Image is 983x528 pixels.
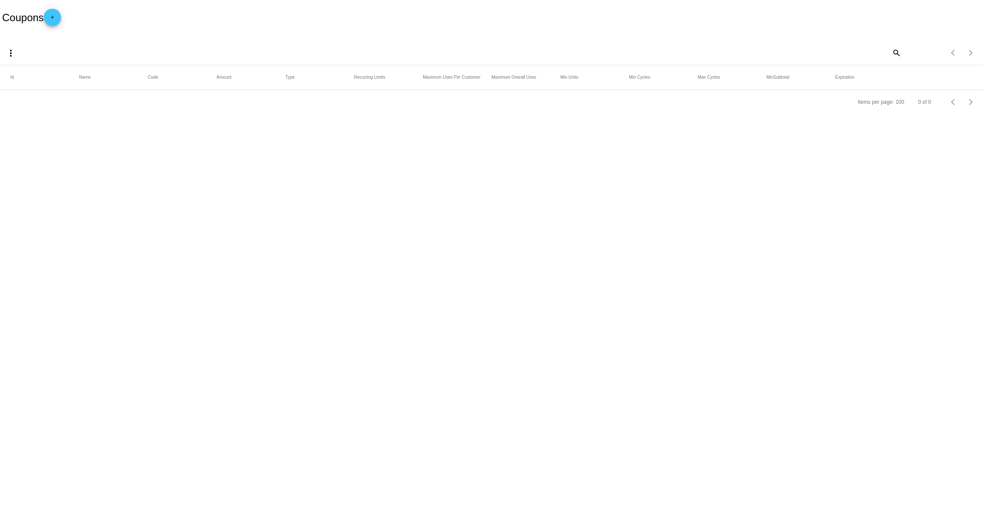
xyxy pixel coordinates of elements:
button: Change sorting for ExpirationDate [835,75,854,80]
button: Next page [962,93,980,111]
button: Change sorting for Amount [217,75,231,80]
button: Change sorting for CustomerConversionLimits [423,75,480,80]
mat-icon: search [891,46,901,59]
mat-icon: add [47,14,58,25]
button: Change sorting for MinUnits [560,75,578,80]
mat-icon: more_vert [6,48,16,58]
button: Change sorting for MaxCycles [698,75,720,80]
button: Change sorting for Name [79,75,91,80]
div: 0 of 0 [918,99,931,105]
button: Change sorting for Id [10,75,14,80]
button: Previous page [945,44,962,61]
h2: Coupons [2,9,61,26]
div: Items per page: [858,99,894,105]
button: Change sorting for MinSubtotal [766,75,789,80]
button: Change sorting for DiscountType [285,75,295,80]
button: Next page [962,44,980,61]
button: Change sorting for SiteConversionLimits [491,75,536,80]
button: Change sorting for RecurringLimits [354,75,385,80]
button: Previous page [945,93,962,111]
button: Change sorting for MinCycles [629,75,650,80]
button: Change sorting for Code [148,75,158,80]
div: 100 [896,99,904,105]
